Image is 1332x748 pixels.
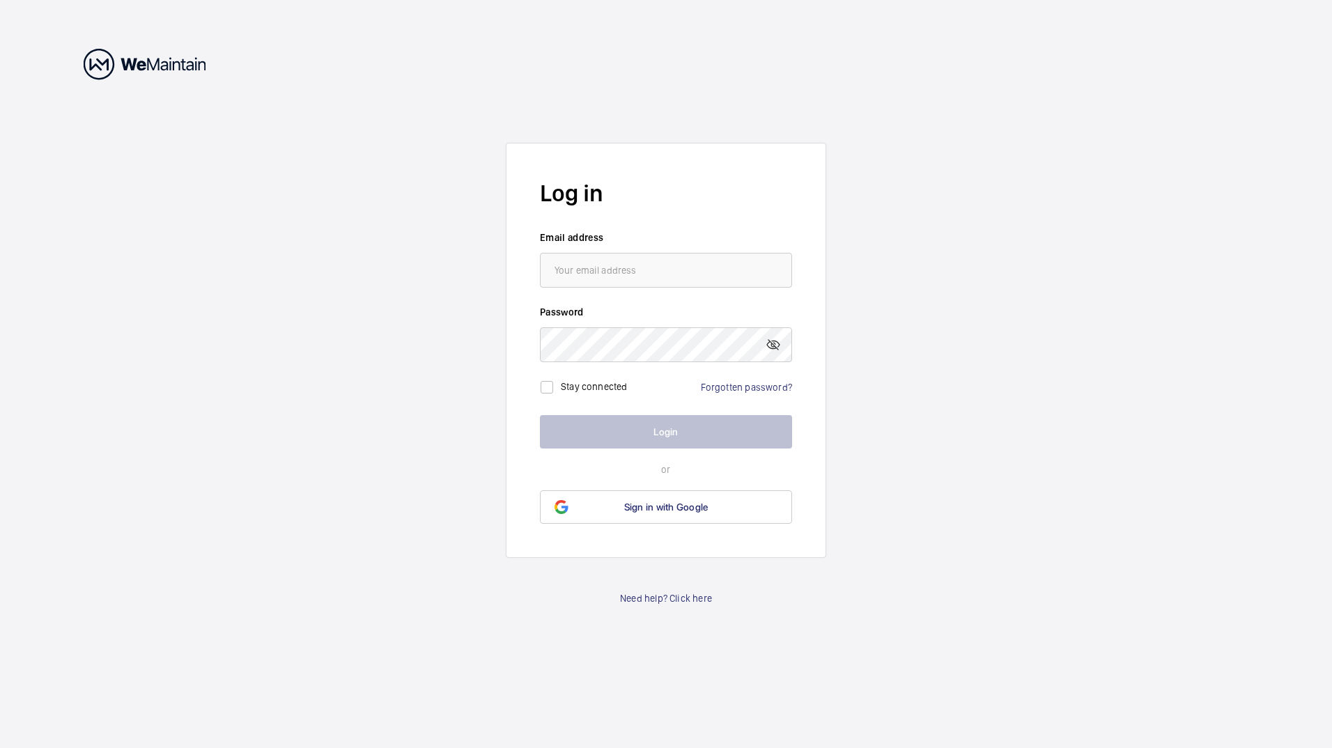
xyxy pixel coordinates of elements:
a: Forgotten password? [701,382,792,393]
span: Sign in with Google [624,501,708,513]
a: Need help? Click here [620,591,712,605]
h2: Log in [540,177,792,210]
label: Stay connected [561,381,628,392]
label: Password [540,305,792,319]
label: Email address [540,231,792,244]
p: or [540,462,792,476]
input: Your email address [540,253,792,288]
button: Login [540,415,792,449]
